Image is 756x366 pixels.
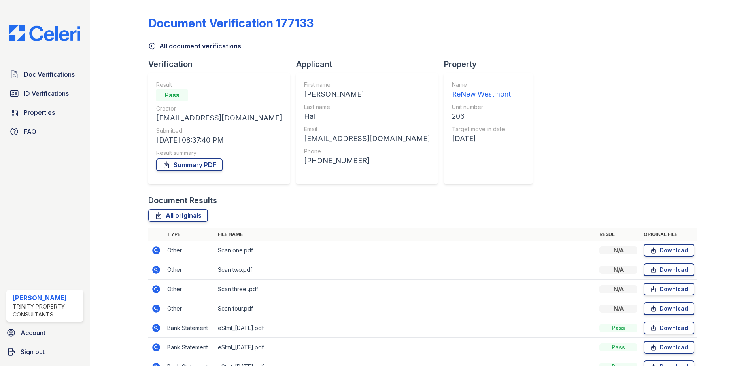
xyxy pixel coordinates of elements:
[156,89,188,101] div: Pass
[13,293,80,303] div: [PERSON_NAME]
[304,111,430,122] div: Hall
[3,25,87,41] img: CE_Logo_Blue-a8612792a0a2168367f1c8372b55b34899dd931a85d93a1a3d3e32e68fde9ad4.png
[148,209,208,222] a: All originals
[644,341,694,354] a: Download
[599,343,637,351] div: Pass
[6,67,83,82] a: Doc Verifications
[156,135,282,146] div: [DATE] 08:37:40 PM
[156,112,282,124] div: [EMAIL_ADDRESS][DOMAIN_NAME]
[599,324,637,332] div: Pass
[641,228,697,241] th: Original file
[215,228,596,241] th: File name
[148,41,241,51] a: All document verifications
[215,260,596,280] td: Scan two.pdf
[644,263,694,276] a: Download
[304,147,430,155] div: Phone
[21,328,45,337] span: Account
[6,105,83,120] a: Properties
[24,127,36,136] span: FAQ
[215,318,596,338] td: eStmt_[DATE].pdf
[644,283,694,295] a: Download
[452,89,511,100] div: ReNew Westmont
[599,266,637,274] div: N/A
[644,322,694,334] a: Download
[452,81,511,89] div: Name
[644,302,694,315] a: Download
[304,89,430,100] div: [PERSON_NAME]
[452,111,511,122] div: 206
[164,338,215,357] td: Bank Statement
[444,59,539,70] div: Property
[452,125,511,133] div: Target move in date
[24,108,55,117] span: Properties
[644,244,694,257] a: Download
[164,280,215,299] td: Other
[6,124,83,139] a: FAQ
[3,325,87,341] a: Account
[156,81,282,89] div: Result
[148,195,217,206] div: Document Results
[164,260,215,280] td: Other
[304,81,430,89] div: First name
[452,103,511,111] div: Unit number
[24,89,69,98] span: ID Verifications
[304,155,430,166] div: [PHONE_NUMBER]
[21,347,45,356] span: Sign out
[3,344,87,360] a: Sign out
[156,149,282,157] div: Result summary
[6,86,83,101] a: ID Verifications
[164,299,215,318] td: Other
[156,127,282,135] div: Submitted
[215,280,596,299] td: Scan three .pdf
[304,125,430,133] div: Email
[164,318,215,338] td: Bank Statement
[452,133,511,144] div: [DATE]
[304,103,430,111] div: Last name
[304,133,430,144] div: [EMAIL_ADDRESS][DOMAIN_NAME]
[599,246,637,254] div: N/A
[452,81,511,100] a: Name ReNew Westmont
[296,59,444,70] div: Applicant
[215,299,596,318] td: Scan four.pdf
[148,59,296,70] div: Verification
[215,338,596,357] td: eStmt_[DATE].pdf
[24,70,75,79] span: Doc Verifications
[164,228,215,241] th: Type
[156,158,223,171] a: Summary PDF
[596,228,641,241] th: Result
[164,241,215,260] td: Other
[599,305,637,313] div: N/A
[156,105,282,112] div: Creator
[215,241,596,260] td: Scan one.pdf
[148,16,314,30] div: Document Verification 177133
[13,303,80,318] div: Trinity Property Consultants
[599,285,637,293] div: N/A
